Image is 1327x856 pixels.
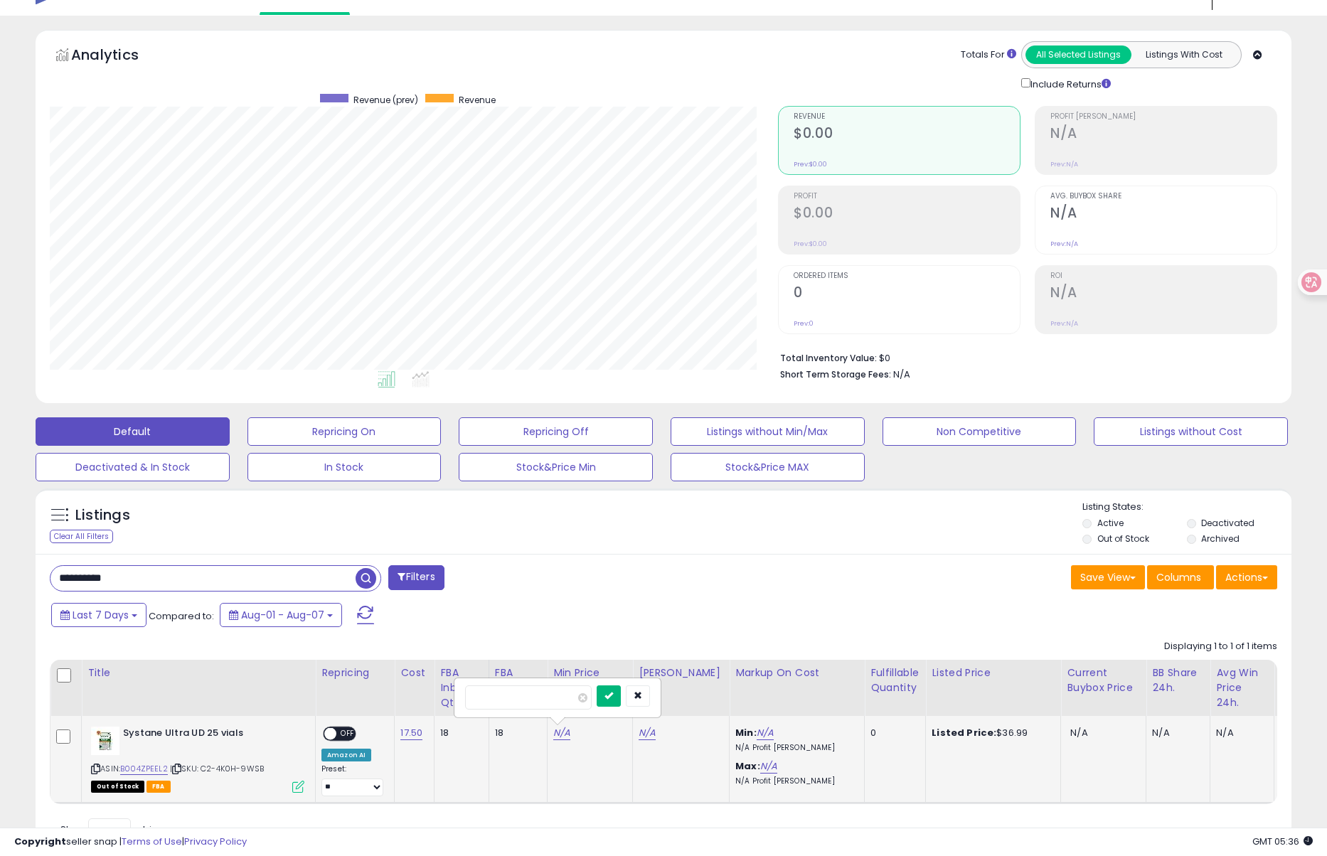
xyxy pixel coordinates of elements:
[14,835,247,849] div: seller snap | |
[1025,46,1131,64] button: All Selected Listings
[794,319,814,328] small: Prev: 0
[1147,565,1214,589] button: Columns
[1094,417,1288,446] button: Listings without Cost
[1050,240,1078,248] small: Prev: N/A
[1216,727,1263,739] div: N/A
[735,743,853,753] p: N/A Profit [PERSON_NAME]
[735,759,760,773] b: Max:
[1050,160,1078,168] small: Prev: N/A
[60,823,163,836] span: Show: entries
[794,113,1020,121] span: Revenue
[321,749,371,761] div: Amazon AI
[71,45,166,68] h5: Analytics
[1131,46,1237,64] button: Listings With Cost
[794,272,1020,280] span: Ordered Items
[149,609,214,623] span: Compared to:
[220,603,342,627] button: Aug-01 - Aug-07
[883,417,1077,446] button: Non Competitive
[1097,533,1149,545] label: Out of Stock
[1050,319,1078,328] small: Prev: N/A
[1050,193,1277,200] span: Avg. Buybox Share
[1050,113,1277,121] span: Profit [PERSON_NAME]
[247,417,442,446] button: Repricing On
[91,781,144,793] span: All listings that are currently out of stock and unavailable for purchase on Amazon
[1082,501,1291,514] p: Listing States:
[36,417,230,446] button: Default
[91,727,119,755] img: 318Ez-2iA4L._SL40_.jpg
[400,726,422,740] a: 17.50
[730,660,865,716] th: The percentage added to the cost of goods (COGS) that forms the calculator for Min & Max prices.
[146,781,171,793] span: FBA
[184,835,247,848] a: Privacy Policy
[553,726,570,740] a: N/A
[780,368,891,380] b: Short Term Storage Fees:
[1011,75,1128,92] div: Include Returns
[1164,640,1277,653] div: Displaying 1 to 1 of 1 items
[760,759,777,774] a: N/A
[1071,565,1145,589] button: Save View
[459,94,496,106] span: Revenue
[170,763,264,774] span: | SKU: C2-4K0H-9WSB
[459,453,653,481] button: Stock&Price Min
[247,453,442,481] button: In Stock
[36,453,230,481] button: Deactivated & In Stock
[870,665,920,695] div: Fulfillable Quantity
[122,835,182,848] a: Terms of Use
[794,205,1020,224] h2: $0.00
[735,665,858,680] div: Markup on Cost
[794,240,827,248] small: Prev: $0.00
[1050,284,1277,304] h2: N/A
[1216,665,1268,710] div: Avg Win Price 24h.
[735,726,757,739] b: Min:
[14,835,66,848] strong: Copyright
[794,284,1020,304] h2: 0
[639,726,656,740] a: N/A
[241,608,324,622] span: Aug-01 - Aug-07
[51,603,146,627] button: Last 7 Days
[961,48,1016,62] div: Totals For
[321,764,383,796] div: Preset:
[336,728,359,740] span: OFF
[780,348,1267,365] li: $0
[495,727,536,739] div: 18
[75,505,130,525] h5: Listings
[735,776,853,786] p: N/A Profit [PERSON_NAME]
[1067,665,1140,695] div: Current Buybox Price
[553,665,627,680] div: Min Price
[495,665,541,710] div: FBA Available Qty
[794,193,1020,200] span: Profit
[440,665,483,710] div: FBA inbound Qty
[1201,533,1240,545] label: Archived
[400,665,428,680] div: Cost
[1097,517,1124,529] label: Active
[353,94,418,106] span: Revenue (prev)
[932,665,1055,680] div: Listed Price
[1070,726,1087,739] span: N/A
[780,352,877,364] b: Total Inventory Value:
[50,530,113,543] div: Clear All Filters
[1156,570,1201,584] span: Columns
[893,368,910,381] span: N/A
[794,125,1020,144] h2: $0.00
[932,727,1050,739] div: $36.99
[120,763,168,775] a: B004ZPEEL2
[91,727,304,791] div: ASIN:
[440,727,478,739] div: 18
[1152,727,1199,739] div: N/A
[757,726,774,740] a: N/A
[1201,517,1254,529] label: Deactivated
[459,417,653,446] button: Repricing Off
[87,665,309,680] div: Title
[123,727,296,744] b: Systane Ultra UD 25 vials
[671,453,865,481] button: Stock&Price MAX
[671,417,865,446] button: Listings without Min/Max
[321,665,388,680] div: Repricing
[1152,665,1204,695] div: BB Share 24h.
[639,665,723,680] div: [PERSON_NAME]
[932,726,996,739] b: Listed Price:
[1050,205,1277,224] h2: N/A
[794,160,827,168] small: Prev: $0.00
[388,565,444,590] button: Filters
[73,608,129,622] span: Last 7 Days
[1252,835,1313,848] span: 2025-08-15 05:36 GMT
